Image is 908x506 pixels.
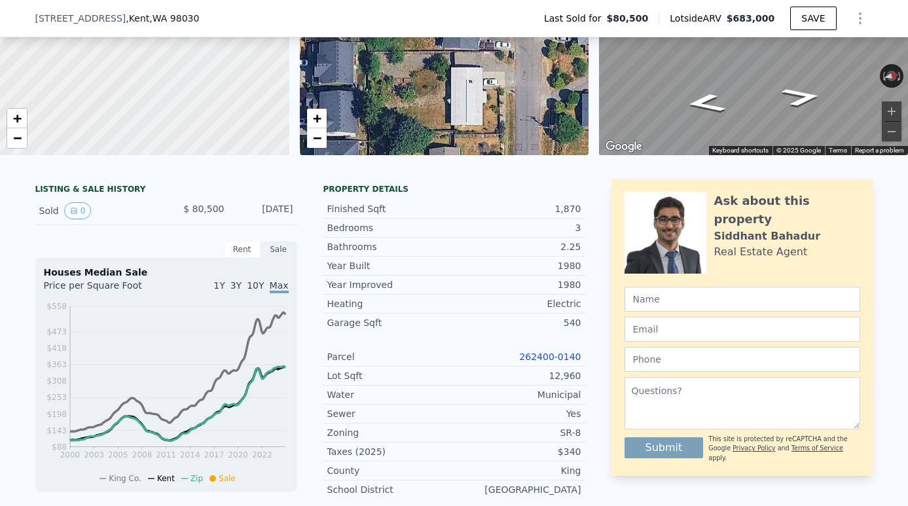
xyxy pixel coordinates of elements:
[519,352,581,362] a: 262400-0140
[46,376,67,386] tspan: $308
[46,302,67,311] tspan: $558
[454,407,581,420] div: Yes
[327,202,454,215] div: Finished Sqft
[625,317,860,342] input: Email
[327,426,454,439] div: Zoning
[126,12,199,25] span: , Kent
[224,241,261,258] div: Rent
[454,278,581,291] div: 1980
[327,316,454,329] div: Garage Sqft
[156,450,176,460] tspan: 2011
[625,347,860,372] input: Phone
[327,240,454,253] div: Bathrooms
[454,445,581,458] div: $340
[714,192,860,228] div: Ask about this property
[847,5,873,31] button: Show Options
[228,450,248,460] tspan: 2020
[46,327,67,336] tspan: $473
[46,393,67,402] tspan: $253
[668,89,742,117] path: Go South, 109th Pl SE
[183,204,224,214] span: $ 80,500
[454,297,581,310] div: Electric
[35,12,126,25] span: [STREET_ADDRESS]
[602,138,645,155] img: Google
[109,474,141,483] span: King Co.
[204,450,224,460] tspan: 2017
[454,388,581,401] div: Municipal
[46,360,67,369] tspan: $363
[625,287,860,312] input: Name
[252,450,272,460] tspan: 2022
[791,444,843,452] a: Terms of Service
[44,266,289,279] div: Houses Median Sale
[46,344,67,353] tspan: $418
[64,202,92,219] button: View historical data
[882,122,901,141] button: Zoom out
[454,483,581,496] div: [GEOGRAPHIC_DATA]
[84,450,104,460] tspan: 2003
[7,109,27,128] a: Zoom in
[327,483,454,496] div: School District
[776,147,821,154] span: © 2025 Google
[765,82,839,111] path: Go North, 109th Pl SE
[454,426,581,439] div: SR-8
[180,450,200,460] tspan: 2014
[327,350,454,363] div: Parcel
[46,410,67,419] tspan: $198
[327,445,454,458] div: Taxes (2025)
[602,138,645,155] a: Open this area in Google Maps (opens a new window)
[714,228,821,244] div: Siddhant Bahadur
[13,130,22,146] span: −
[897,64,904,88] button: Rotate clockwise
[712,146,769,155] button: Keyboard shortcuts
[261,241,297,258] div: Sale
[323,184,585,194] div: Property details
[327,369,454,382] div: Lot Sqft
[149,13,199,24] span: , WA 98030
[60,450,80,460] tspan: 2000
[454,259,581,272] div: 1980
[108,450,128,460] tspan: 2005
[733,444,775,452] a: Privacy Policy
[230,280,242,291] span: 3Y
[191,474,203,483] span: Zip
[312,130,321,146] span: −
[35,184,297,197] div: LISTING & SALE HISTORY
[879,69,904,83] button: Reset the view
[790,7,836,30] button: SAVE
[327,407,454,420] div: Sewer
[708,435,860,463] div: This site is protected by reCAPTCHA and the Google and apply.
[454,464,581,477] div: King
[625,437,704,458] button: Submit
[7,128,27,148] a: Zoom out
[327,259,454,272] div: Year Built
[454,316,581,329] div: 540
[607,12,649,25] span: $80,500
[454,240,581,253] div: 2.25
[714,244,808,260] div: Real Estate Agent
[46,426,67,435] tspan: $143
[327,278,454,291] div: Year Improved
[327,464,454,477] div: County
[235,202,293,219] div: [DATE]
[670,12,726,25] span: Lotside ARV
[544,12,607,25] span: Last Sold for
[829,147,847,154] a: Terms (opens in new tab)
[327,388,454,401] div: Water
[855,147,904,154] a: Report a problem
[454,369,581,382] div: 12,960
[307,128,327,148] a: Zoom out
[213,280,225,291] span: 1Y
[39,202,156,219] div: Sold
[727,13,775,24] span: $683,000
[157,474,175,483] span: Kent
[880,64,887,88] button: Rotate counterclockwise
[13,110,22,126] span: +
[44,279,166,300] div: Price per Square Foot
[882,101,901,121] button: Zoom in
[270,280,289,293] span: Max
[454,202,581,215] div: 1,870
[454,221,581,234] div: 3
[219,474,236,483] span: Sale
[327,221,454,234] div: Bedrooms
